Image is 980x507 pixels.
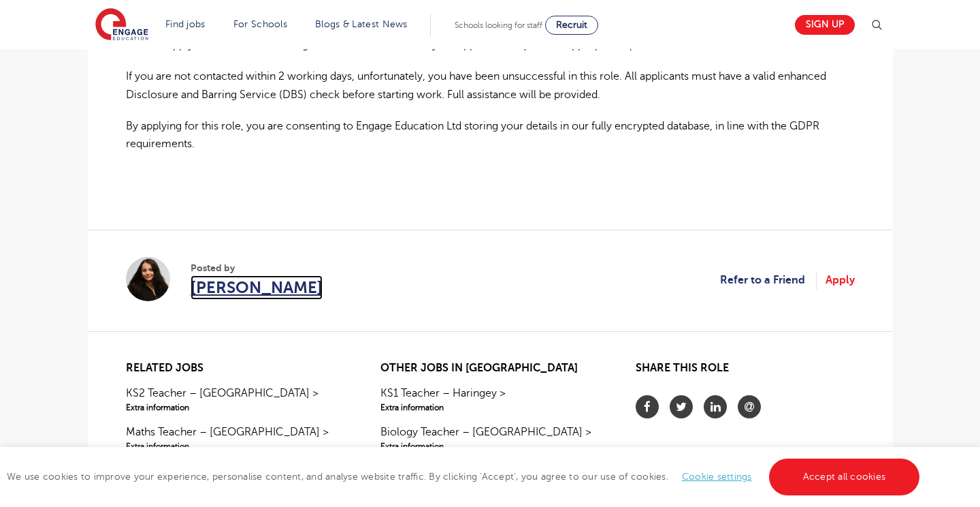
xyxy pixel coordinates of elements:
a: Find jobs [165,19,206,29]
p: ​​​​​​​ [126,166,855,184]
h2: Share this role [636,362,854,382]
p: ​​​​​​​ [126,198,855,216]
a: Maths Teacher – [GEOGRAPHIC_DATA] >Extra information [126,424,344,452]
a: Blogs & Latest News [315,19,408,29]
a: Apply [826,271,855,289]
span: Extra information [380,440,599,452]
p: If you are not contacted within 2 working days, unfortunately, you have been unsuccessful in this... [126,67,855,104]
a: Recruit [545,16,598,35]
a: Refer to a Friend [720,271,817,289]
a: Biology Teacher – [GEOGRAPHIC_DATA] >Extra information [380,424,599,452]
a: KS1 Teacher – Haringey >Extra information [380,385,599,414]
span: Extra information [126,440,344,452]
span: Posted by [191,261,323,275]
h2: Other jobs in [GEOGRAPHIC_DATA] [380,362,599,375]
span: We use cookies to improve your experience, personalise content, and analyse website traffic. By c... [7,472,923,482]
span: Schools looking for staff [455,20,542,30]
a: Accept all cookies [769,459,920,495]
span: Extra information [126,401,344,414]
a: Cookie settings [682,472,752,482]
a: For Schools [233,19,287,29]
img: Engage Education [95,8,148,42]
h2: Related jobs [126,362,344,375]
p: By applying for this role, you are consenting to Engage Education Ltd storing your details in our... [126,117,855,153]
span: Extra information [380,401,599,414]
a: [PERSON_NAME] [191,275,323,300]
a: Sign up [795,15,855,35]
a: KS2 Teacher – [GEOGRAPHIC_DATA] >Extra information [126,385,344,414]
span: Recruit [556,20,587,30]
